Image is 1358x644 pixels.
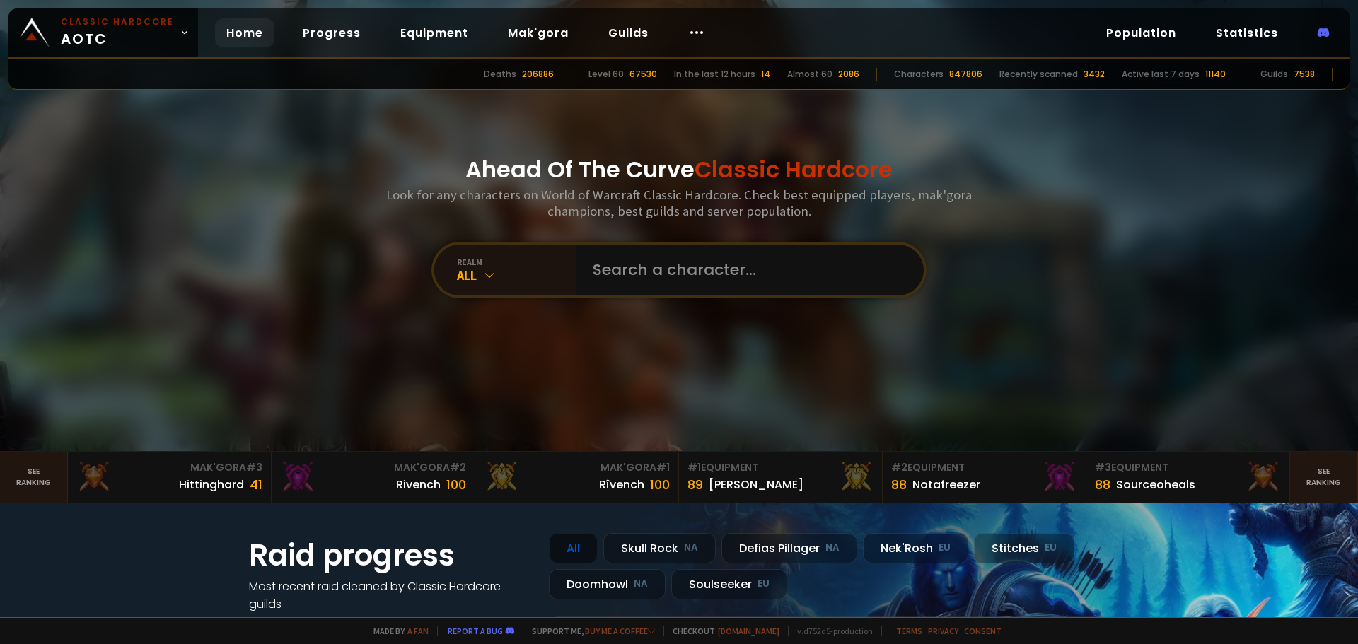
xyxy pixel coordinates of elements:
[787,68,832,81] div: Almost 60
[249,533,532,578] h1: Raid progress
[1294,68,1315,81] div: 7538
[634,577,648,591] small: NA
[912,476,980,493] div: Notafreezer
[964,626,1002,636] a: Consent
[656,460,670,474] span: # 1
[939,541,951,555] small: EU
[246,460,262,474] span: # 3
[650,475,670,494] div: 100
[1260,68,1288,81] div: Guilds
[457,257,576,267] div: realm
[1084,68,1105,81] div: 3432
[448,626,503,636] a: Report a bug
[588,68,624,81] div: Level 60
[249,614,341,630] a: See all progress
[721,533,857,563] div: Defias Pillager
[1095,475,1110,494] div: 88
[61,16,174,28] small: Classic Hardcore
[687,475,703,494] div: 89
[894,68,944,81] div: Characters
[585,626,655,636] a: Buy me a coffee
[597,18,660,47] a: Guilds
[825,541,840,555] small: NA
[1095,460,1111,474] span: # 3
[663,626,779,636] span: Checkout
[549,533,598,563] div: All
[679,452,883,503] a: #1Equipment89[PERSON_NAME]
[250,475,262,494] div: 41
[475,452,679,503] a: Mak'Gora#1Rîvench100
[215,18,274,47] a: Home
[407,626,429,636] a: a fan
[891,460,1077,475] div: Equipment
[1116,476,1195,493] div: Sourceoheals
[891,460,907,474] span: # 2
[684,541,698,555] small: NA
[76,460,262,475] div: Mak'Gora
[523,626,655,636] span: Support me,
[457,267,576,283] div: All
[863,533,968,563] div: Nek'Rosh
[484,68,516,81] div: Deaths
[1086,452,1290,503] a: #3Equipment88Sourceoheals
[465,153,893,187] h1: Ahead Of The Curve
[549,569,666,599] div: Doomhowl
[928,626,958,636] a: Privacy
[695,153,893,185] span: Classic Hardcore
[974,533,1074,563] div: Stitches
[1205,68,1226,81] div: 11140
[999,68,1078,81] div: Recently scanned
[446,475,466,494] div: 100
[179,476,244,493] div: Hittinghard
[1290,452,1358,503] a: Seeranking
[497,18,580,47] a: Mak'gora
[949,68,982,81] div: 847806
[674,68,755,81] div: In the last 12 hours
[484,460,670,475] div: Mak'Gora
[1045,541,1057,555] small: EU
[389,18,480,47] a: Equipment
[788,626,873,636] span: v. d752d5 - production
[838,68,859,81] div: 2086
[68,452,272,503] a: Mak'Gora#3Hittinghard41
[272,452,475,503] a: Mak'Gora#2Rivench100
[671,569,787,599] div: Soulseeker
[249,578,532,613] h4: Most recent raid cleaned by Classic Hardcore guilds
[709,476,803,493] div: [PERSON_NAME]
[761,68,770,81] div: 14
[522,68,554,81] div: 206886
[1095,460,1281,475] div: Equipment
[891,475,907,494] div: 88
[396,476,441,493] div: Rivench
[629,68,657,81] div: 67530
[1205,18,1289,47] a: Statistics
[1095,18,1188,47] a: Population
[896,626,922,636] a: Terms
[1122,68,1200,81] div: Active last 7 days
[718,626,779,636] a: [DOMAIN_NAME]
[603,533,716,563] div: Skull Rock
[450,460,466,474] span: # 2
[584,245,907,295] input: Search a character...
[280,460,466,475] div: Mak'Gora
[8,8,198,57] a: Classic HardcoreAOTC
[61,16,174,49] span: AOTC
[687,460,701,474] span: # 1
[883,452,1086,503] a: #2Equipment88Notafreezer
[365,626,429,636] span: Made by
[758,577,770,591] small: EU
[291,18,372,47] a: Progress
[599,476,644,493] div: Rîvench
[381,187,977,219] h3: Look for any characters on World of Warcraft Classic Hardcore. Check best equipped players, mak'g...
[687,460,874,475] div: Equipment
